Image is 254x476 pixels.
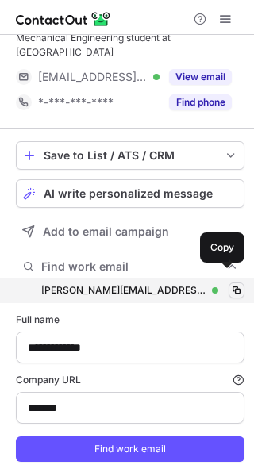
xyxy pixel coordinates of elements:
[16,373,244,387] label: Company URL
[44,187,213,200] span: AI write personalized message
[169,69,232,85] button: Reveal Button
[43,225,169,238] span: Add to email campaign
[16,313,244,327] label: Full name
[16,255,244,278] button: Find work email
[16,10,111,29] img: ContactOut v5.3.10
[16,141,244,170] button: save-profile-one-click
[38,70,148,84] span: [EMAIL_ADDRESS][DOMAIN_NAME]
[44,149,217,162] div: Save to List / ATS / CRM
[41,259,225,274] span: Find work email
[169,94,232,110] button: Reveal Button
[16,179,244,208] button: AI write personalized message
[16,31,244,59] div: Mechanical Engineering student at [GEOGRAPHIC_DATA]
[16,436,244,462] button: Find work email
[41,283,206,297] div: [PERSON_NAME][EMAIL_ADDRESS][PERSON_NAME][DOMAIN_NAME]
[16,217,244,246] button: Add to email campaign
